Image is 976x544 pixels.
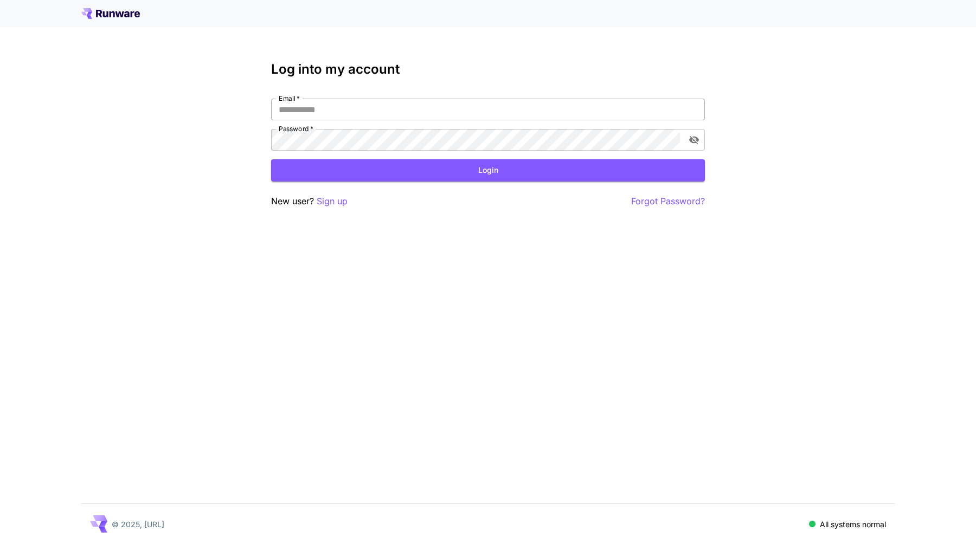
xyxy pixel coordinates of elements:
[271,62,705,77] h3: Log into my account
[271,195,348,208] p: New user?
[271,159,705,182] button: Login
[112,519,164,530] p: © 2025, [URL]
[684,130,704,150] button: toggle password visibility
[317,195,348,208] button: Sign up
[631,195,705,208] button: Forgot Password?
[820,519,886,530] p: All systems normal
[279,94,300,103] label: Email
[279,124,313,133] label: Password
